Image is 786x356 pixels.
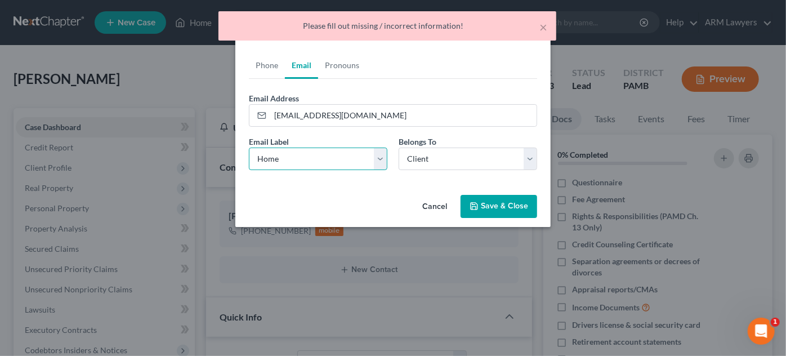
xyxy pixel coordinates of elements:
span: Belongs To [399,137,436,146]
label: Email Address [249,92,299,104]
button: Save & Close [461,195,537,219]
iframe: Intercom live chat [748,318,775,345]
div: Please fill out missing / incorrect information! [227,20,547,32]
a: Email [285,52,318,79]
a: Pronouns [318,52,366,79]
span: 1 [771,318,780,327]
button: Cancel [413,196,456,219]
button: × [539,20,547,34]
input: Email Address [270,105,537,126]
a: Phone [249,52,285,79]
label: Email Label [249,136,289,148]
